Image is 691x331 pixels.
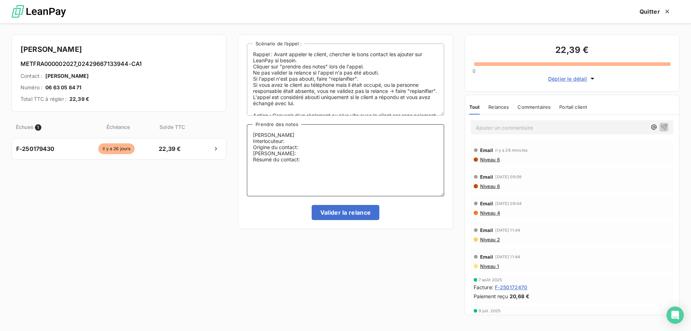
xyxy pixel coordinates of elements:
span: 06 63 05 84 71 [45,84,81,91]
span: 20,68 € [510,292,529,300]
span: 22,39 € [69,95,89,103]
span: Niveau 4 [479,210,500,216]
span: 7 août 2025 [479,278,502,282]
span: Solde TTC [153,123,191,131]
span: Niveau 6 [479,157,500,162]
span: Email [480,201,493,206]
textarea: Rappel : Avant appeler le client, chercher le bons contact les ajouter sur LeanPay si besoin. Cli... [247,44,444,116]
h3: 22,39 € [474,44,670,58]
span: 22,39 € [151,144,189,153]
span: il y a 26 jours [98,143,135,154]
h4: [PERSON_NAME] [21,44,217,55]
span: Niveau 2 [479,237,500,242]
span: Total TTC à régler : [21,95,67,103]
span: Facture : [474,283,493,291]
span: F-250172470 [495,283,528,291]
button: Valider la relance [312,205,380,220]
span: Facture : [474,314,493,322]
span: Paiement reçu [474,292,508,300]
span: Niveau 1 [479,263,499,269]
span: [DATE] 11:44 [495,228,520,232]
span: [DATE] 11:44 [495,255,520,259]
span: [DATE] 09:04 [495,201,521,206]
span: Email [480,174,493,180]
span: Échéance [85,123,152,131]
span: [DATE] 09:09 [495,175,521,179]
span: Email [480,254,493,260]
span: Email [480,147,493,153]
button: Déplier le détail [546,75,598,83]
textarea: [PERSON_NAME] Interlocuteur: Origine du contact: [PERSON_NAME]: Résumé du contact: [247,124,444,196]
span: Niveau 6 [479,183,500,189]
div: Open Intercom Messenger [667,307,684,324]
span: Email [480,227,493,233]
span: 1 [35,124,41,131]
span: [PERSON_NAME] [45,72,89,80]
span: Numéro : [21,84,42,91]
span: 0 [473,68,475,74]
span: F-250179430 [16,144,55,153]
span: Commentaires [518,104,551,110]
span: il y a 28 minutes [495,148,528,152]
span: 9 juil. 2025 [479,309,501,313]
img: logo LeanPay [12,2,66,22]
span: Relances [488,104,509,110]
span: Échues [16,123,33,131]
span: Tout [469,104,480,110]
span: Portail client [559,104,587,110]
h6: METFRA000002027_02429667133944-CA1 [21,59,217,68]
span: Déplier le détail [548,75,587,82]
span: F-250164262 [495,314,528,322]
span: Contact : [21,72,42,80]
button: Quitter [631,4,679,19]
